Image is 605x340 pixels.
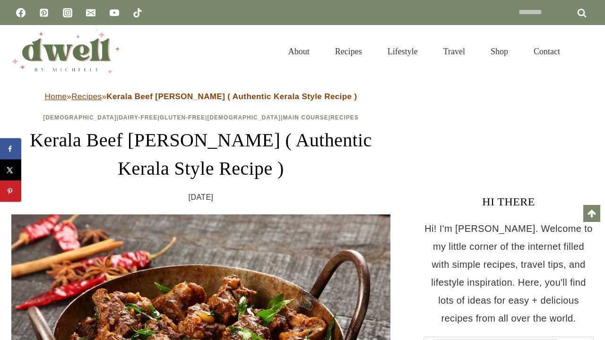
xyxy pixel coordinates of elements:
h3: HI THERE [423,193,594,210]
a: Recipes [322,35,375,68]
a: [DEMOGRAPHIC_DATA] [43,114,117,121]
a: Scroll to top [583,205,600,222]
a: Facebook [11,3,30,22]
a: Main Course [283,114,328,121]
a: [DEMOGRAPHIC_DATA] [207,114,281,121]
a: Dairy-Free [119,114,157,121]
a: Recipes [71,92,102,101]
a: About [276,35,322,68]
h1: Kerala Beef [PERSON_NAME] ( Authentic Kerala Style Recipe ) [11,126,390,183]
span: » » [44,92,357,101]
a: Shop [478,35,521,68]
a: Gluten-Free [160,114,205,121]
a: Home [44,92,67,101]
a: Travel [431,35,478,68]
a: Lifestyle [375,35,431,68]
a: Instagram [58,3,77,22]
a: Pinterest [35,3,53,22]
a: Email [81,3,100,22]
strong: Kerala Beef [PERSON_NAME] ( Authentic Kerala Style Recipe ) [106,92,357,101]
a: Recipes [330,114,359,121]
a: Contact [521,35,573,68]
a: TikTok [128,3,147,22]
p: Hi! I'm [PERSON_NAME]. Welcome to my little corner of the internet filled with simple recipes, tr... [423,220,594,327]
time: [DATE] [189,190,214,204]
button: View Search Form [578,43,594,59]
a: YouTube [105,3,124,22]
img: DWELL by michelle [11,30,120,73]
span: | | | | | [43,114,359,121]
nav: Primary Navigation [276,35,573,68]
